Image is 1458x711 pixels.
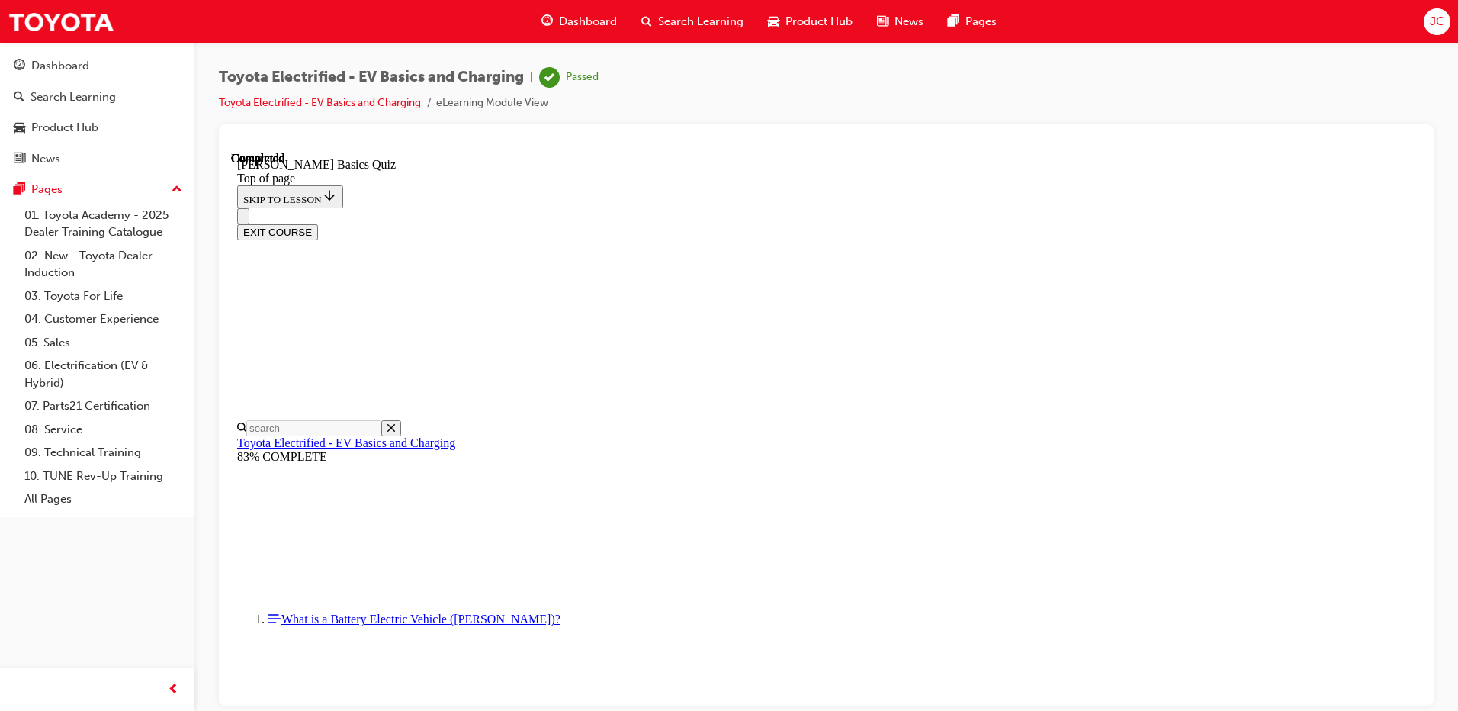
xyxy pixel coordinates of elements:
li: eLearning Module View [436,95,548,112]
span: Dashboard [559,13,617,31]
input: Search [15,269,150,285]
span: news-icon [877,12,888,31]
a: 09. Technical Training [18,441,188,465]
div: Top of page [6,20,1184,34]
div: News [31,150,60,168]
a: 10. TUNE Rev-Up Training [18,465,188,488]
span: learningRecordVerb_PASS-icon [539,67,560,88]
a: 08. Service [18,418,188,442]
button: SKIP TO LESSON [6,34,112,56]
div: Product Hub [31,119,98,137]
a: 07. Parts21 Certification [18,394,188,418]
a: 01. Toyota Academy - 2025 Dealer Training Catalogue [18,204,188,244]
span: pages-icon [14,183,25,197]
span: pages-icon [948,12,959,31]
a: car-iconProduct Hub [756,6,865,37]
span: guage-icon [541,12,553,31]
a: 03. Toyota For Life [18,285,188,308]
span: prev-icon [168,680,179,700]
span: news-icon [14,153,25,166]
a: News [6,145,188,173]
a: 05. Sales [18,331,188,355]
button: Pages [6,175,188,204]
a: guage-iconDashboard [529,6,629,37]
a: pages-iconPages [936,6,1009,37]
span: | [530,69,533,86]
button: JC [1424,8,1450,35]
span: car-icon [768,12,779,31]
div: Pages [31,181,63,198]
a: All Pages [18,487,188,511]
button: Close navigation menu [6,56,18,72]
div: Dashboard [31,57,89,75]
div: Search Learning [31,88,116,106]
span: SKIP TO LESSON [12,42,106,53]
a: 02. New - Toyota Dealer Induction [18,244,188,285]
div: [PERSON_NAME] Basics Quiz [6,6,1184,20]
a: Search Learning [6,83,188,111]
span: Toyota Electrified - EV Basics and Charging [219,69,524,86]
img: Trak [8,5,114,39]
a: 04. Customer Experience [18,307,188,331]
a: Dashboard [6,52,188,80]
span: up-icon [172,180,182,200]
button: EXIT COURSE [6,72,87,88]
span: search-icon [14,91,24,105]
button: Close search menu [150,269,170,285]
a: 06. Electrification (EV & Hybrid) [18,354,188,394]
span: News [894,13,923,31]
div: Passed [566,70,599,85]
a: Product Hub [6,114,188,142]
span: Product Hub [785,13,853,31]
span: Search Learning [658,13,743,31]
a: Toyota Electrified - EV Basics and Charging [219,96,421,109]
span: search-icon [641,12,652,31]
div: 83% COMPLETE [6,298,1184,312]
a: search-iconSearch Learning [629,6,756,37]
span: guage-icon [14,60,25,73]
span: Pages [965,13,997,31]
span: JC [1430,13,1444,31]
a: news-iconNews [865,6,936,37]
button: DashboardSearch LearningProduct HubNews [6,49,188,175]
a: Toyota Electrified - EV Basics and Charging [6,285,224,298]
span: car-icon [14,121,25,135]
